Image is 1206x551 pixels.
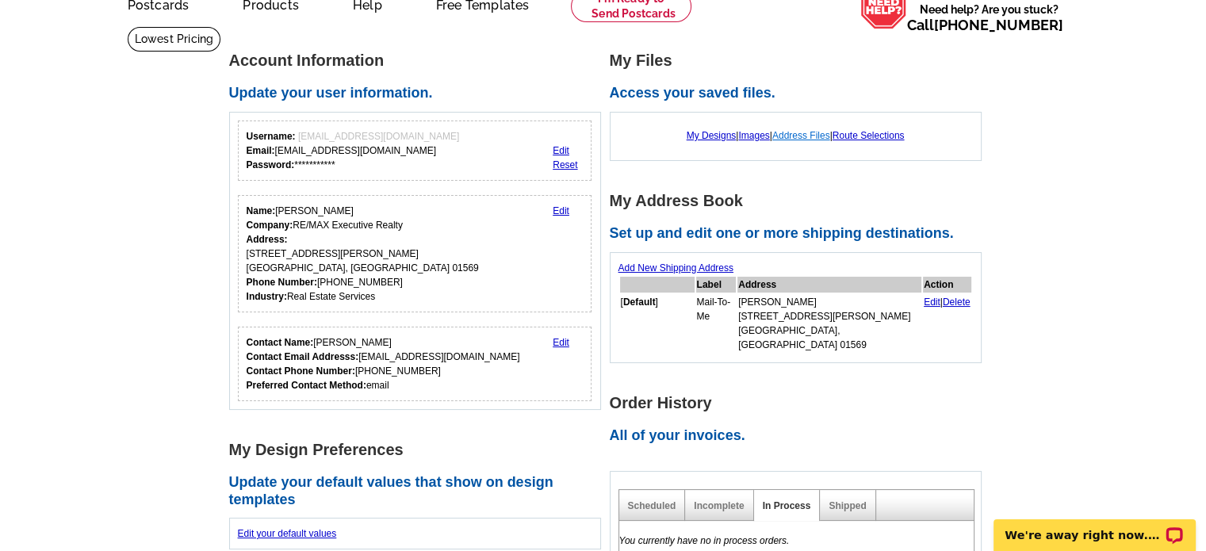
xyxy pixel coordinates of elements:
[247,159,295,170] strong: Password:
[247,351,359,362] strong: Contact Email Addresss:
[610,193,990,209] h1: My Address Book
[610,225,990,243] h2: Set up and edit one or more shipping destinations.
[737,294,921,353] td: [PERSON_NAME] [STREET_ADDRESS][PERSON_NAME] [GEOGRAPHIC_DATA], [GEOGRAPHIC_DATA] 01569
[229,442,610,458] h1: My Design Preferences
[238,327,592,401] div: Who should we contact regarding order issues?
[696,277,737,293] th: Label
[907,2,1071,33] span: Need help? Are you stuck?
[247,380,366,391] strong: Preferred Contact Method:
[923,277,971,293] th: Action
[238,528,337,539] a: Edit your default values
[247,291,287,302] strong: Industry:
[247,145,275,156] strong: Email:
[623,297,656,308] b: Default
[687,130,737,141] a: My Designs
[298,131,459,142] span: [EMAIL_ADDRESS][DOMAIN_NAME]
[620,294,695,353] td: [ ]
[247,234,288,245] strong: Address:
[619,535,790,546] em: You currently have no in process orders.
[229,52,610,69] h1: Account Information
[229,474,610,508] h2: Update your default values that show on design templates
[772,130,830,141] a: Address Files
[610,395,990,411] h1: Order History
[943,297,971,308] a: Delete
[553,145,569,156] a: Edit
[923,294,971,353] td: |
[247,337,314,348] strong: Contact Name:
[247,335,520,392] div: [PERSON_NAME] [EMAIL_ADDRESS][DOMAIN_NAME] [PHONE_NUMBER] email
[238,121,592,181] div: Your login information.
[696,294,737,353] td: Mail-To-Me
[618,262,733,274] a: Add New Shipping Address
[907,17,1063,33] span: Call
[610,427,990,445] h2: All of your invoices.
[983,501,1206,551] iframe: LiveChat chat widget
[553,159,577,170] a: Reset
[238,195,592,312] div: Your personal details.
[763,500,811,511] a: In Process
[247,131,296,142] strong: Username:
[229,85,610,102] h2: Update your user information.
[247,277,317,288] strong: Phone Number:
[934,17,1063,33] a: [PHONE_NUMBER]
[924,297,940,308] a: Edit
[247,365,355,377] strong: Contact Phone Number:
[553,205,569,216] a: Edit
[829,500,866,511] a: Shipped
[618,121,973,151] div: | | |
[628,500,676,511] a: Scheduled
[694,500,744,511] a: Incomplete
[833,130,905,141] a: Route Selections
[737,277,921,293] th: Address
[247,205,276,216] strong: Name:
[610,85,990,102] h2: Access your saved files.
[738,130,769,141] a: Images
[610,52,990,69] h1: My Files
[553,337,569,348] a: Edit
[247,204,479,304] div: [PERSON_NAME] RE/MAX Executive Realty [STREET_ADDRESS][PERSON_NAME] [GEOGRAPHIC_DATA], [GEOGRAPHI...
[247,220,293,231] strong: Company:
